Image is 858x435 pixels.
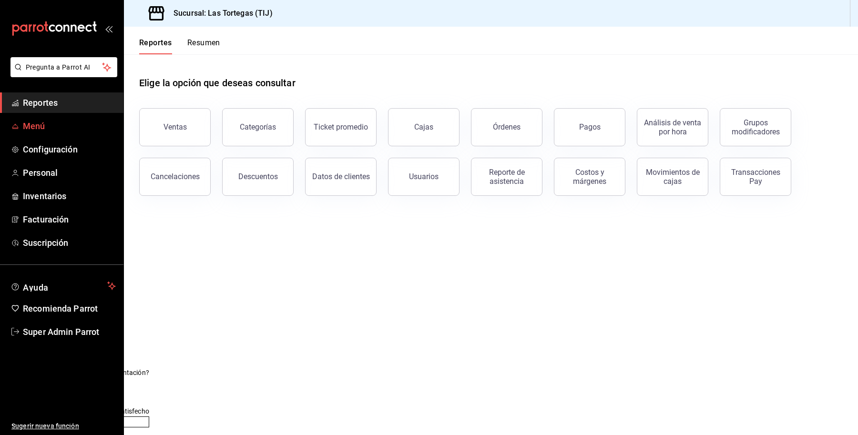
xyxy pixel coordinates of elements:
div: 3 [22,396,26,406]
button: Pagos [554,108,625,146]
button: 9 [51,395,56,406]
div: navigation tabs [139,38,220,54]
div: 0 [8,396,12,406]
button: 4 [27,395,32,406]
button: 8 [46,395,51,406]
div: Datos de clientes [312,172,370,181]
button: Ticket promedio [305,108,377,146]
div: Movimientos de cajas [643,168,702,186]
button: 10 [56,395,64,406]
button: Transacciones Pay [720,158,791,196]
span: Menú [23,120,116,132]
div: Pagos [579,122,601,132]
button: Costos y márgenes [554,158,625,196]
button: open_drawer_menu [105,25,112,32]
div: Descuentos [238,172,278,181]
span: Suscripción [23,236,116,249]
div: Categorías [240,122,276,132]
div: 10 [56,396,64,406]
button: Pregunta a Parrot AI [10,57,117,77]
div: 7 [42,396,46,406]
button: Ventas [139,108,211,146]
div: Costos y márgenes [560,168,619,186]
div: Cajas [414,122,433,132]
div: Análisis de venta por hora [643,118,702,136]
span: Configuración [23,143,116,156]
div: Ventas [163,122,187,132]
span: Super Admin Parrot [23,325,116,338]
div: 6 [37,396,41,406]
p: Ayúdanos a mejorar con tu calificación [8,385,149,395]
div: Reporte de asistencia [477,168,536,186]
span: Ayuda [23,280,103,292]
button: Reportes [139,38,172,54]
button: 7 [41,395,46,406]
div: ¿Qué opinas de tu proceso de implementación? [8,368,149,378]
div: 8 [47,396,51,406]
div: Cancelaciones [151,172,200,181]
button: 1 [12,395,17,406]
button: 6 [37,395,41,406]
button: Resumen [187,38,220,54]
h1: Elige la opción que deseas consultar [139,76,296,90]
button: Análisis de venta por hora [637,108,708,146]
button: Cajas [388,108,460,146]
button: 3 [22,395,27,406]
div: 2 [18,396,21,406]
button: 2 [17,395,22,406]
button: Usuarios [388,158,460,196]
div: 5 [32,396,36,406]
span: Enviar [69,417,88,427]
button: Descuentos [222,158,294,196]
div: Grupos modificadores [726,118,785,136]
div: Transacciones Pay [726,168,785,186]
span: Facturación [23,213,116,226]
span: Pregunta a Parrot AI [26,62,102,72]
div: Órdenes [493,122,521,132]
button: Datos de clientes [305,158,377,196]
button: Cancelaciones [139,158,211,196]
div: 4 [28,396,31,406]
span: Muy insatisfecho [8,406,59,416]
span: Reportes [23,96,116,109]
div: 9 [51,396,55,406]
h3: Sucursal: Las Tortegas (TIJ) [166,8,273,19]
button: Categorías [222,108,294,146]
button: Movimientos de cajas [637,158,708,196]
button: 0 [8,395,12,406]
span: Muy satisfecho [103,406,149,416]
span: Recomienda Parrot [23,302,116,315]
button: Enviar [8,416,149,427]
span: Inventarios [23,190,116,202]
button: Grupos modificadores [720,108,791,146]
div: Ticket promedio [314,122,368,132]
div: 1 [13,396,17,406]
button: 5 [32,395,37,406]
a: Pregunta a Parrot AI [7,69,117,79]
span: Personal [23,166,116,179]
div: Usuarios [409,172,439,181]
button: Órdenes [471,108,542,146]
button: Reporte de asistencia [471,158,542,196]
